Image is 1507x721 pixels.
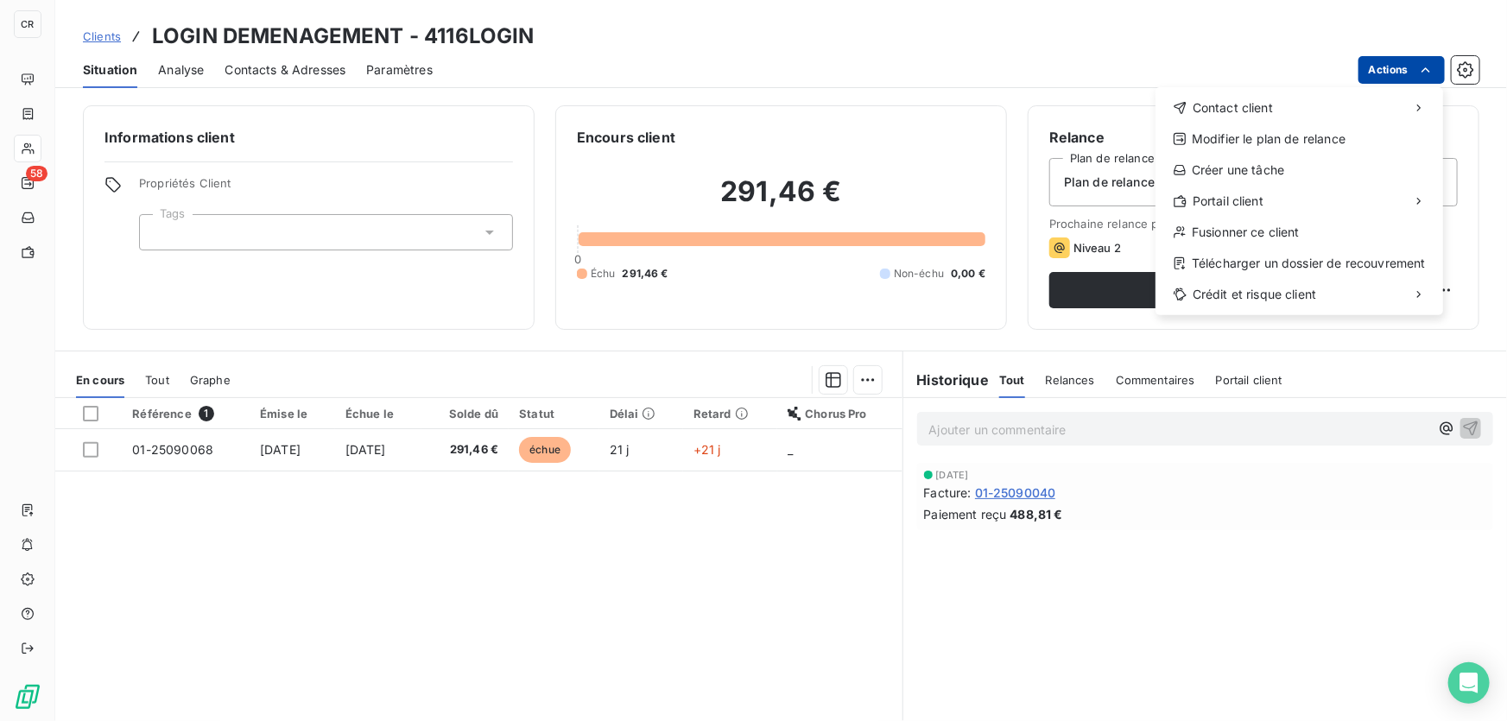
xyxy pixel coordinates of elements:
[1162,156,1436,184] div: Créer une tâche
[1193,286,1316,303] span: Crédit et risque client
[1162,125,1436,153] div: Modifier le plan de relance
[1193,99,1273,117] span: Contact client
[1156,87,1443,315] div: Actions
[1193,193,1263,210] span: Portail client
[1162,250,1436,277] div: Télécharger un dossier de recouvrement
[1162,218,1436,246] div: Fusionner ce client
